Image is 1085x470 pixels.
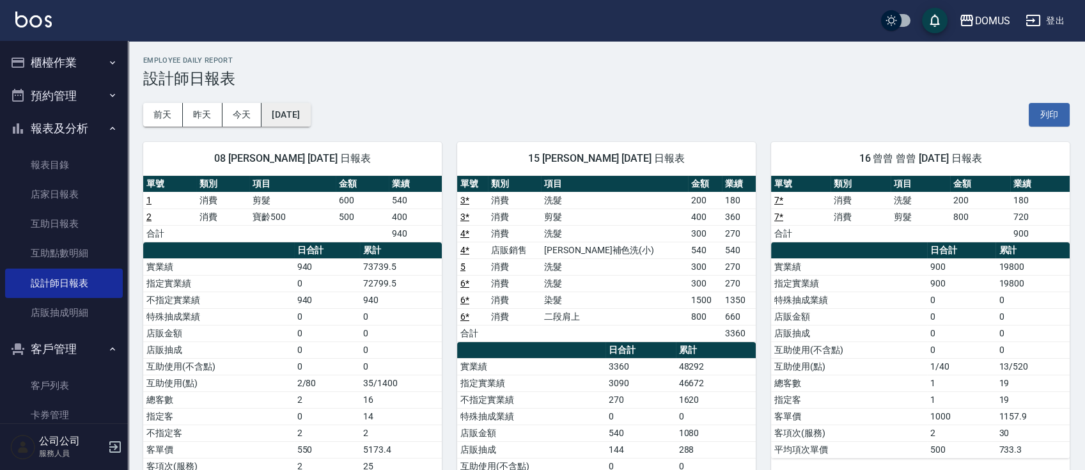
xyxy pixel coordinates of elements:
td: 特殊抽成業績 [457,408,605,425]
h5: 公司公司 [39,435,104,448]
td: 洗髮 [541,275,688,292]
td: 180 [722,192,756,208]
table: a dense table [143,176,442,242]
span: 15 [PERSON_NAME] [DATE] 日報表 [472,152,740,165]
a: 設計師日報表 [5,269,123,298]
td: 19 [995,375,1070,391]
td: 二段肩上 [541,308,688,325]
a: 1 [146,195,152,205]
button: 今天 [222,103,262,127]
table: a dense table [771,242,1070,458]
th: 金額 [950,176,1010,192]
span: 08 [PERSON_NAME] [DATE] 日報表 [159,152,426,165]
td: 940 [360,292,442,308]
a: 報表目錄 [5,150,123,180]
a: 2 [146,212,152,222]
td: 144 [605,441,676,458]
td: 店販金額 [457,425,605,441]
td: 2/80 [294,375,361,391]
td: 540 [722,242,756,258]
td: 剪髮 [541,208,688,225]
td: 消費 [488,208,541,225]
a: 互助日報表 [5,209,123,239]
td: 消費 [196,192,249,208]
td: 實業績 [457,358,605,375]
td: 19800 [995,258,1070,275]
td: 540 [688,242,722,258]
td: 800 [688,308,722,325]
td: 合計 [457,325,488,341]
td: 不指定實業績 [457,391,605,408]
td: 3360 [722,325,756,341]
button: 列印 [1029,103,1070,127]
a: 店販抽成明細 [5,298,123,327]
th: 累計 [360,242,442,259]
td: 指定客 [771,391,927,408]
td: 1350 [722,292,756,308]
th: 單號 [457,176,488,192]
td: 30 [995,425,1070,441]
td: 1 [927,375,996,391]
td: 1157.9 [995,408,1070,425]
td: 0 [676,408,756,425]
td: 540 [605,425,676,441]
td: 0 [927,308,996,325]
td: 300 [688,275,722,292]
td: 180 [1010,192,1070,208]
td: 3090 [605,375,676,391]
td: 400 [688,208,722,225]
td: 1080 [676,425,756,441]
th: 金額 [688,176,722,192]
td: 300 [688,258,722,275]
td: 5173.4 [360,441,442,458]
td: 消費 [488,258,541,275]
th: 業績 [1010,176,1070,192]
td: 互助使用(不含點) [143,358,294,375]
td: 特殊抽成業績 [143,308,294,325]
table: a dense table [771,176,1070,242]
td: 940 [294,258,361,275]
th: 日合計 [605,342,676,359]
th: 類別 [196,176,249,192]
th: 日合計 [294,242,361,259]
th: 業績 [722,176,756,192]
td: 270 [722,275,756,292]
td: 46672 [676,375,756,391]
td: 0 [995,325,1070,341]
td: 不指定實業績 [143,292,294,308]
td: 660 [722,308,756,325]
td: 指定實業績 [457,375,605,391]
td: 店販抽成 [771,325,927,341]
td: 剪髮 [891,208,950,225]
td: 0 [360,358,442,375]
td: 平均項次單價 [771,441,927,458]
h2: Employee Daily Report [143,56,1070,65]
td: 900 [927,258,996,275]
td: 合計 [771,225,831,242]
td: 消費 [488,308,541,325]
td: 2 [294,425,361,441]
td: 0 [294,341,361,358]
td: 200 [688,192,722,208]
h3: 設計師日報表 [143,70,1070,88]
td: 指定客 [143,408,294,425]
span: 16 曾曾 曾曾 [DATE] 日報表 [786,152,1054,165]
td: 48292 [676,358,756,375]
th: 金額 [336,176,389,192]
div: DOMUS [974,13,1010,29]
td: 0 [927,325,996,341]
td: 288 [676,441,756,458]
button: 昨天 [183,103,222,127]
td: 消費 [488,292,541,308]
td: 540 [389,192,442,208]
td: 店販金額 [143,325,294,341]
td: 總客數 [143,391,294,408]
td: 1500 [688,292,722,308]
td: 指定實業績 [143,275,294,292]
td: 0 [995,308,1070,325]
th: 單號 [143,176,196,192]
th: 累計 [995,242,1070,259]
td: 3360 [605,358,676,375]
button: [DATE] [261,103,310,127]
th: 單號 [771,176,831,192]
